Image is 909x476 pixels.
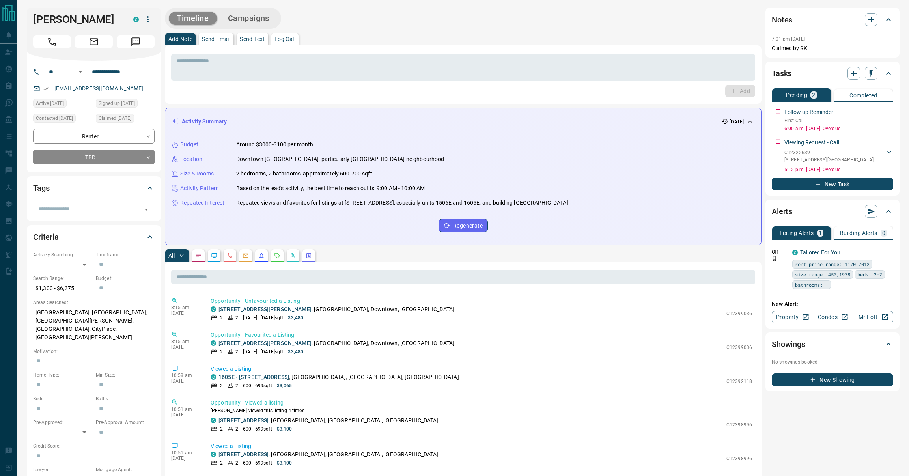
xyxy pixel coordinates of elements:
p: Viewed a Listing [211,442,752,450]
p: Log Call [274,36,295,42]
div: condos.ca [211,452,216,457]
p: Mortgage Agent: [96,466,155,473]
span: Signed up [DATE] [99,99,135,107]
p: Opportunity - Favourited a Listing [211,331,752,339]
p: 2 [220,459,223,467]
a: Mr.Loft [853,311,893,323]
span: Contacted [DATE] [36,114,73,122]
p: Location [180,155,202,163]
p: $3,065 [277,382,292,389]
p: Beds: [33,395,92,402]
p: [DATE] [171,455,199,461]
div: Renter [33,129,155,144]
p: 2 [220,382,223,389]
p: Lawyer: [33,466,92,473]
p: 2 [220,348,223,355]
p: $1,300 - $6,375 [33,282,92,295]
svg: Opportunities [290,252,296,259]
p: 0 [882,230,885,236]
p: [STREET_ADDRESS] , [GEOGRAPHIC_DATA] [784,156,874,163]
p: Listing Alerts [780,230,814,236]
svg: Lead Browsing Activity [211,252,217,259]
div: condos.ca [211,340,216,346]
p: Based on the lead's activity, the best time to reach out is: 9:00 AM - 10:00 AM [236,184,425,192]
p: Building Alerts [840,230,877,236]
a: [EMAIL_ADDRESS][DOMAIN_NAME] [54,85,144,91]
p: 8:15 am [171,339,199,344]
span: Call [33,35,71,48]
div: Thu May 29 2025 [33,114,92,125]
svg: Push Notification Only [772,256,777,261]
p: 2 [235,426,238,433]
p: New Alert: [772,300,893,308]
p: Activity Pattern [180,184,219,192]
p: 7:01 pm [DATE] [772,36,805,42]
p: Completed [849,93,877,98]
p: 600 - 699 sqft [243,459,272,467]
p: , [GEOGRAPHIC_DATA], [GEOGRAPHIC_DATA], [GEOGRAPHIC_DATA] [218,450,439,459]
svg: Notes [195,252,202,259]
p: $3,480 [288,348,303,355]
p: Opportunity - Viewed a listing [211,399,752,407]
p: Add Note [168,36,192,42]
p: , [GEOGRAPHIC_DATA], [GEOGRAPHIC_DATA], [GEOGRAPHIC_DATA] [218,373,459,381]
div: TBD [33,150,155,164]
a: [STREET_ADDRESS] [218,417,269,424]
p: 2 [220,314,223,321]
p: 2 [235,314,238,321]
p: [GEOGRAPHIC_DATA], [GEOGRAPHIC_DATA], [GEOGRAPHIC_DATA][PERSON_NAME], [GEOGRAPHIC_DATA], CityPlac... [33,306,155,344]
span: Active [DATE] [36,99,64,107]
p: [DATE] [171,412,199,418]
p: [DATE] [171,378,199,384]
p: Areas Searched: [33,299,155,306]
p: Send Email [202,36,230,42]
p: [DATE] [171,344,199,350]
span: Claimed [DATE] [99,114,131,122]
p: Pre-Approval Amount: [96,419,155,426]
p: First Call [784,117,893,124]
p: Repeated Interest [180,199,224,207]
div: Notes [772,10,893,29]
h2: Showings [772,338,805,351]
p: 10:51 am [171,450,199,455]
p: Credit Score: [33,442,155,450]
p: All [168,253,175,258]
p: Timeframe: [96,251,155,258]
svg: Emails [243,252,249,259]
p: Budget: [96,275,155,282]
button: Regenerate [439,219,488,232]
svg: Agent Actions [306,252,312,259]
p: 600 - 699 sqft [243,382,272,389]
button: Open [76,67,85,77]
div: Activity Summary[DATE] [172,114,755,129]
div: Tasks [772,64,893,83]
p: Claimed by SK [772,44,893,52]
h2: Notes [772,13,792,26]
p: 2 bedrooms, 2 bathrooms, approximately 600-700 sqft [236,170,372,178]
p: $3,480 [288,314,303,321]
div: condos.ca [211,418,216,423]
p: 2 [235,348,238,355]
a: Property [772,311,812,323]
p: 2 [220,426,223,433]
p: , [GEOGRAPHIC_DATA], Downtown, [GEOGRAPHIC_DATA] [218,339,454,347]
div: Thu May 29 2025 [96,99,155,110]
div: Showings [772,335,893,354]
h2: Tasks [772,67,791,80]
p: Viewed a Listing [211,365,752,373]
p: $3,100 [277,426,292,433]
button: Open [141,204,152,215]
p: Search Range: [33,275,92,282]
p: 2 [812,92,815,98]
p: Off [772,248,788,256]
p: Pre-Approved: [33,419,92,426]
p: Send Text [240,36,265,42]
div: Alerts [772,202,893,221]
div: condos.ca [211,306,216,312]
div: Criteria [33,228,155,246]
a: 1605E - [STREET_ADDRESS] [218,374,289,380]
p: 6:00 a.m. [DATE] - Overdue [784,125,893,132]
p: Size & Rooms [180,170,214,178]
p: C12398996 [726,455,752,462]
span: size range: 450,1978 [795,271,850,278]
